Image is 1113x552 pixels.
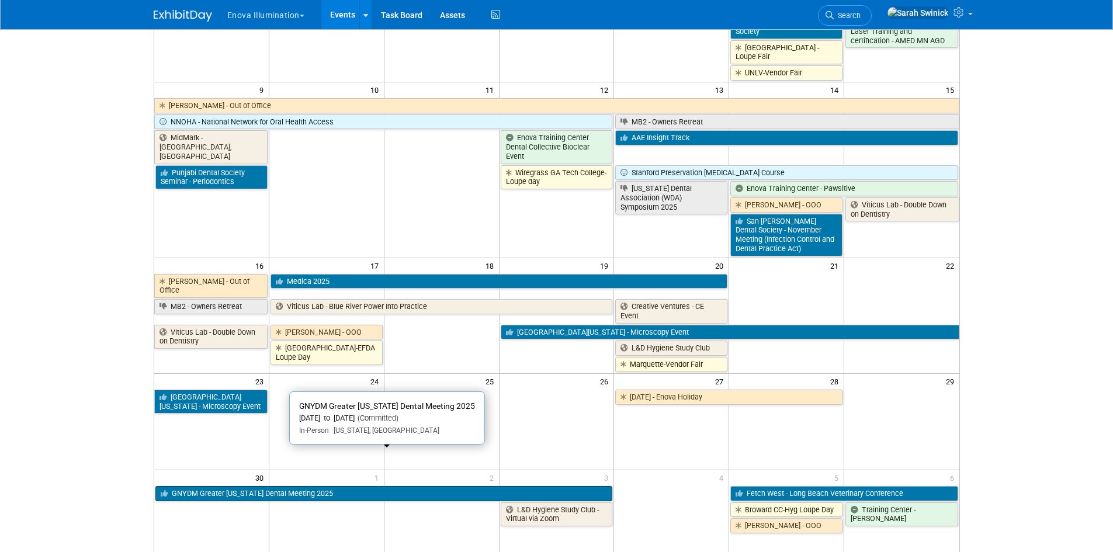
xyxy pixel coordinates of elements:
a: MB2 - Owners Retreat [615,114,959,130]
a: MB2 - Owners Retreat [154,299,268,314]
a: Training Center - [PERSON_NAME] [845,502,958,526]
a: Viticus Lab - Double Down on Dentistry [154,325,268,349]
a: Enova Training Center Dental Collective Bioclear Event [501,130,613,164]
span: GNYDM Greater [US_STATE] Dental Meeting 2025 [299,401,475,411]
span: 28 [829,374,844,388]
img: Sarah Swinick [887,6,949,19]
a: [PERSON_NAME] - OOO [730,518,842,533]
a: Search [818,5,872,26]
span: 20 [714,258,729,273]
span: 16 [254,258,269,273]
span: 22 [945,258,959,273]
a: NNOHA - National Network for Oral Health Access [154,114,613,130]
span: 29 [945,374,959,388]
a: AAE Insight Track [615,130,958,145]
div: [DATE] to [DATE] [299,414,475,423]
a: [GEOGRAPHIC_DATA]-EFDA Loupe Day [271,341,383,364]
a: Broward CC-Hyg Loupe Day [730,502,842,518]
span: In-Person [299,426,329,435]
a: MidMark - [GEOGRAPHIC_DATA], [GEOGRAPHIC_DATA] [154,130,268,164]
a: Fetch West - Long Beach Veterinary Conference [730,486,958,501]
a: [GEOGRAPHIC_DATA][US_STATE] - Microscopy Event [501,325,959,340]
span: 27 [714,374,729,388]
span: 17 [369,258,384,273]
a: Enova Training Center Laser Training and certification - AMED MN AGD [845,15,958,48]
span: 26 [599,374,613,388]
a: Viticus Lab - Double Down on Dentistry [845,197,959,221]
a: GNYDM Greater [US_STATE] Dental Meeting 2025 [155,486,613,501]
span: 3 [603,470,613,485]
a: [PERSON_NAME] - OOO [730,197,842,213]
a: San [PERSON_NAME] Dental Society - November Meeting (Infection Control and Dental Practice Act) [730,214,842,256]
a: Creative Ventures - CE Event [615,299,727,323]
span: 12 [599,82,613,97]
img: ExhibitDay [154,10,212,22]
a: L&D Hygiene Study Club [615,341,727,356]
span: 25 [484,374,499,388]
span: 6 [949,470,959,485]
a: L&D Hygiene Study Club - Virtual via Zoom [501,502,613,526]
span: 4 [718,470,729,485]
span: 10 [369,82,384,97]
span: 23 [254,374,269,388]
a: [US_STATE] Dental Association (WDA) Symposium 2025 [615,181,727,214]
span: (Committed) [355,414,398,422]
span: 2 [488,470,499,485]
span: 18 [484,258,499,273]
span: Search [834,11,861,20]
a: Marquette-Vendor Fair [615,357,727,372]
span: 24 [369,374,384,388]
a: Punjabi Dental Society Seminar - Periodontics [155,165,268,189]
span: 5 [833,470,844,485]
span: 14 [829,82,844,97]
a: [GEOGRAPHIC_DATA][US_STATE] - Microscopy Event [154,390,268,414]
span: 13 [714,82,729,97]
span: 30 [254,470,269,485]
span: 9 [258,82,269,97]
span: 1 [373,470,384,485]
a: Medica 2025 [271,274,727,289]
a: [DATE] - Enova Holiday [615,390,842,405]
span: 15 [945,82,959,97]
span: [US_STATE], [GEOGRAPHIC_DATA] [329,426,439,435]
a: [PERSON_NAME] - OOO [271,325,383,340]
a: Wiregrass GA Tech College-Loupe day [501,165,613,189]
a: [PERSON_NAME] - Out of Office [154,98,959,113]
a: UNLV-Vendor Fair [730,65,842,81]
span: 21 [829,258,844,273]
a: Enova Training Center - Pawsitive [730,181,958,196]
a: [GEOGRAPHIC_DATA] - Loupe Fair [730,40,842,64]
a: [PERSON_NAME] - Out of Office [154,274,268,298]
a: Stanford Preservation [MEDICAL_DATA] Course [615,165,958,180]
span: 11 [484,82,499,97]
span: 19 [599,258,613,273]
a: Viticus Lab - Blue River Power Into Practice [271,299,613,314]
